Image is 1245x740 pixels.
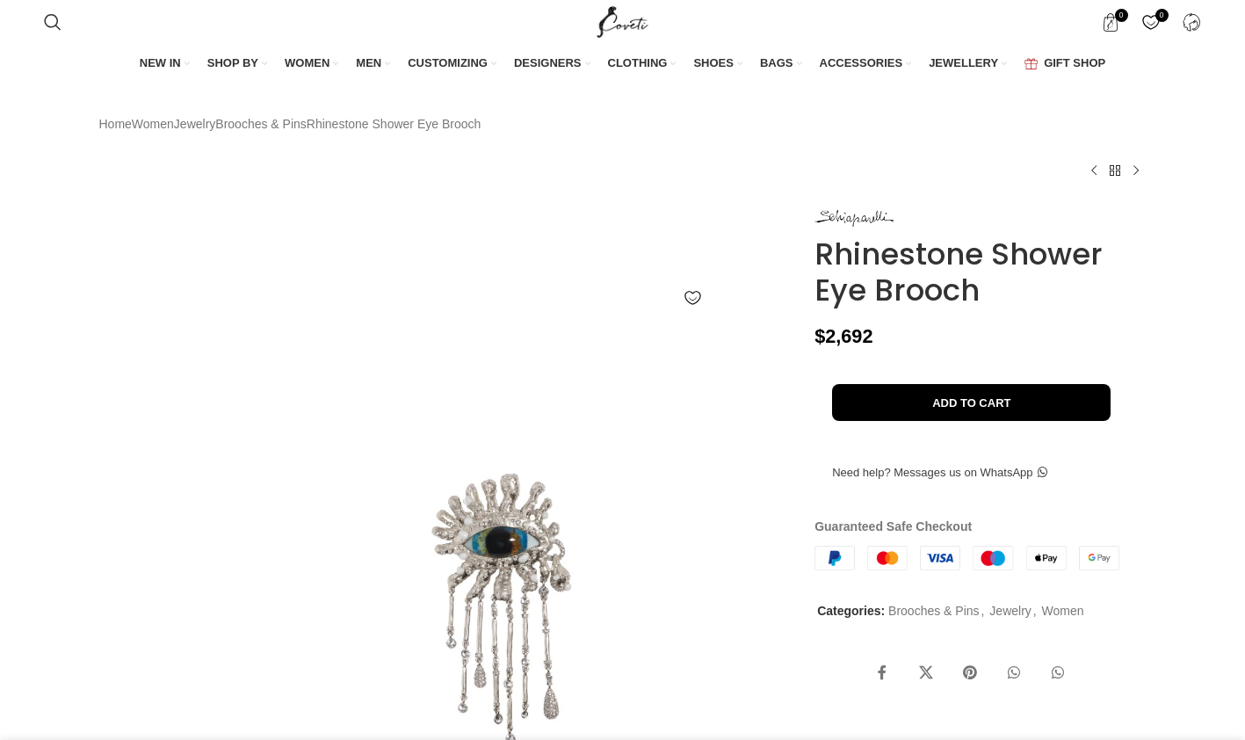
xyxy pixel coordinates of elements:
img: Schiaparelli [814,210,894,227]
a: Jewelry [174,114,215,134]
span: SHOES [693,55,734,71]
a: Previous product [1083,160,1104,181]
span: CUSTOMIZING [408,55,488,71]
a: Women [1042,604,1084,618]
a: Search [35,4,70,40]
span: $ [814,325,825,347]
div: My Wishlist [1133,4,1169,40]
span: , [1033,601,1037,620]
a: CLOTHING [608,46,677,83]
img: Schiaparelli bags [95,429,202,532]
a: SHOES [693,46,742,83]
a: Next product [1126,160,1147,181]
a: DESIGNERS [514,46,590,83]
a: Site logo [593,14,652,28]
a: Pinterest social link [952,656,988,691]
a: Home [99,114,132,134]
span: 0 [1115,9,1128,22]
span: GIFT SHOP [1044,55,1105,71]
a: 0 [1133,4,1169,40]
a: Brooches & Pins [215,114,307,134]
a: BAGS [760,46,802,83]
a: ACCESSORIES [820,46,912,83]
span: JEWELLERY [929,55,998,71]
a: CUSTOMIZING [408,46,496,83]
a: WhatsApp social link [1040,656,1075,691]
a: NEW IN [140,46,190,83]
span: ACCESSORIES [820,55,903,71]
h1: Rhinestone Shower Eye Brooch [814,236,1146,308]
strong: Guaranteed Safe Checkout [814,519,972,533]
bdi: 2,692 [814,325,872,347]
a: Women [132,114,174,134]
nav: Breadcrumb [99,114,481,134]
span: Categories: [817,604,885,618]
span: NEW IN [140,55,181,71]
a: X social link [908,656,944,691]
span: Rhinestone Shower Eye Brooch [307,114,481,134]
img: GiftBag [1024,58,1038,69]
span: WOMEN [285,55,329,71]
button: Add to cart [832,384,1111,421]
div: Main navigation [35,46,1209,83]
span: DESIGNERS [514,55,582,71]
a: Brooches & Pins [888,604,980,618]
span: , [981,601,985,620]
span: 0 [1155,9,1169,22]
a: JEWELLERY [929,46,1007,83]
a: SHOP BY [207,46,267,83]
img: guaranteed-safe-checkout-bordered.j [814,546,1119,570]
a: Facebook social link [865,656,900,691]
a: 0 [1093,4,1129,40]
a: MEN [356,46,390,83]
span: SHOP BY [207,55,258,71]
a: GIFT SHOP [1024,46,1105,83]
a: WOMEN [285,46,338,83]
span: CLOTHING [608,55,668,71]
span: MEN [356,55,381,71]
span: BAGS [760,55,793,71]
a: Jewelry [989,604,1031,618]
a: Need help? Messages us on WhatsApp [814,453,1064,490]
a: WhatsApp social link [996,656,1031,691]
